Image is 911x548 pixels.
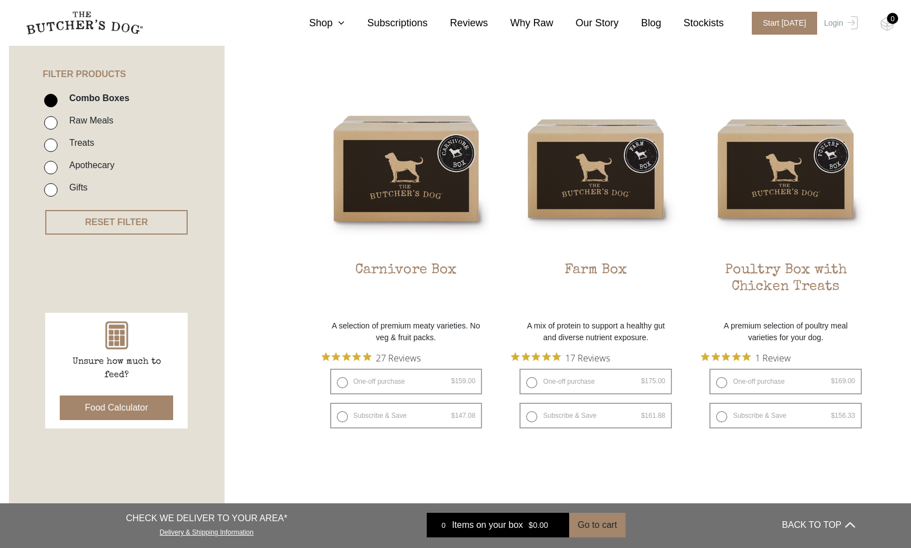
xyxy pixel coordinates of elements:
[641,377,645,385] span: $
[64,113,113,128] label: Raw Meals
[376,349,421,366] span: 27 Reviews
[511,320,680,344] p: A mix of protein to support a healthy gut and diverse nutrient exposure.
[511,84,680,314] a: Farm BoxFarm Box
[887,13,898,24] div: 0
[701,320,870,344] p: A premium selection of poultry meal varieties for your dog.
[619,16,661,31] a: Blog
[831,412,855,420] bdi: 156.33
[741,12,822,35] a: Start [DATE]
[322,84,491,253] img: Carnivore Box
[641,377,665,385] bdi: 175.00
[322,349,421,366] button: Rated 4.9 out of 5 stars from 27 reviews. Jump to reviews.
[821,12,857,35] a: Login
[831,377,835,385] span: $
[554,16,619,31] a: Our Story
[709,403,862,428] label: Subscribe & Save
[160,526,254,536] a: Delivery & Shipping Information
[330,403,483,428] label: Subscribe & Save
[831,377,855,385] bdi: 169.00
[451,377,475,385] bdi: 159.00
[880,17,894,31] img: TBD_Cart-Empty.png
[126,512,287,525] p: CHECK WE DELIVER TO YOUR AREA*
[701,349,791,366] button: Rated 5 out of 5 stars from 1 reviews. Jump to reviews.
[64,158,115,173] label: Apothecary
[569,513,625,537] button: Go to cart
[64,90,130,106] label: Combo Boxes
[64,180,88,195] label: Gifts
[511,349,610,366] button: Rated 4.9 out of 5 stars from 17 reviews. Jump to reviews.
[519,403,672,428] label: Subscribe & Save
[322,84,491,314] a: Carnivore BoxCarnivore Box
[755,349,791,366] span: 1 Review
[528,521,533,530] span: $
[9,28,225,79] h4: FILTER PRODUCTS
[330,369,483,394] label: One-off purchase
[451,412,475,420] bdi: 147.08
[322,320,491,344] p: A selection of premium meaty varieties. No veg & fruit packs.
[488,16,554,31] a: Why Raw
[528,521,548,530] bdi: 0.00
[782,512,855,539] button: BACK TO TOP
[831,412,835,420] span: $
[60,395,173,420] button: Food Calculator
[45,210,188,235] button: RESET FILTER
[701,84,870,253] img: Poultry Box with Chicken Treats
[451,377,455,385] span: $
[565,349,610,366] span: 17 Reviews
[435,520,452,531] div: 0
[511,262,680,314] h2: Farm Box
[641,412,645,420] span: $
[709,369,862,394] label: One-off purchase
[701,84,870,314] a: Poultry Box with Chicken TreatsPoultry Box with Chicken Treats
[641,412,665,420] bdi: 161.88
[345,16,427,31] a: Subscriptions
[752,12,818,35] span: Start [DATE]
[322,262,491,314] h2: Carnivore Box
[451,412,455,420] span: $
[661,16,724,31] a: Stockists
[428,16,488,31] a: Reviews
[452,518,523,532] span: Items on your box
[61,355,173,382] p: Unsure how much to feed?
[427,513,569,537] a: 0 Items on your box $0.00
[64,135,94,150] label: Treats
[511,84,680,253] img: Farm Box
[701,262,870,314] h2: Poultry Box with Chicken Treats
[519,369,672,394] label: One-off purchase
[287,16,345,31] a: Shop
